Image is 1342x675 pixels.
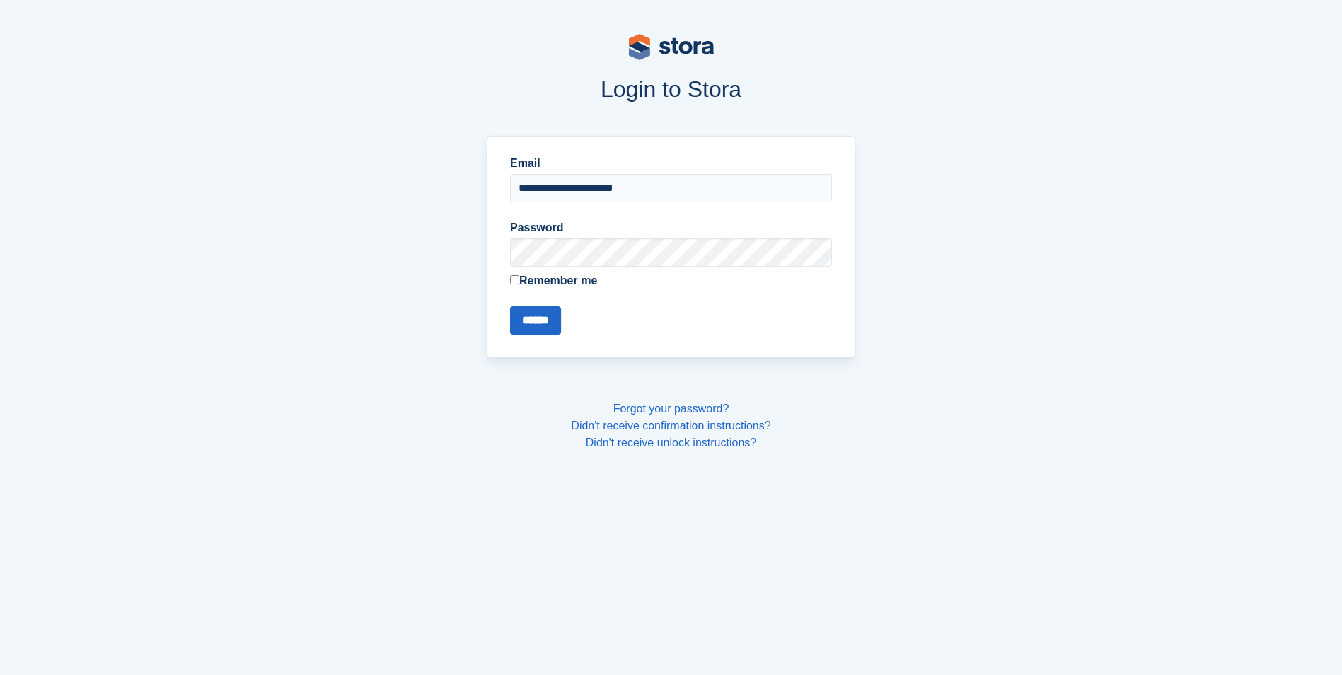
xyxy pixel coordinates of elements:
label: Email [510,155,832,172]
img: stora-logo-53a41332b3708ae10de48c4981b4e9114cc0af31d8433b30ea865607fb682f29.svg [629,34,714,60]
a: Didn't receive confirmation instructions? [571,420,770,432]
a: Didn't receive unlock instructions? [586,437,756,449]
h1: Login to Stora [217,76,1126,102]
input: Remember me [510,275,519,284]
a: Forgot your password? [613,403,729,415]
label: Password [510,219,832,236]
label: Remember me [510,272,832,289]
